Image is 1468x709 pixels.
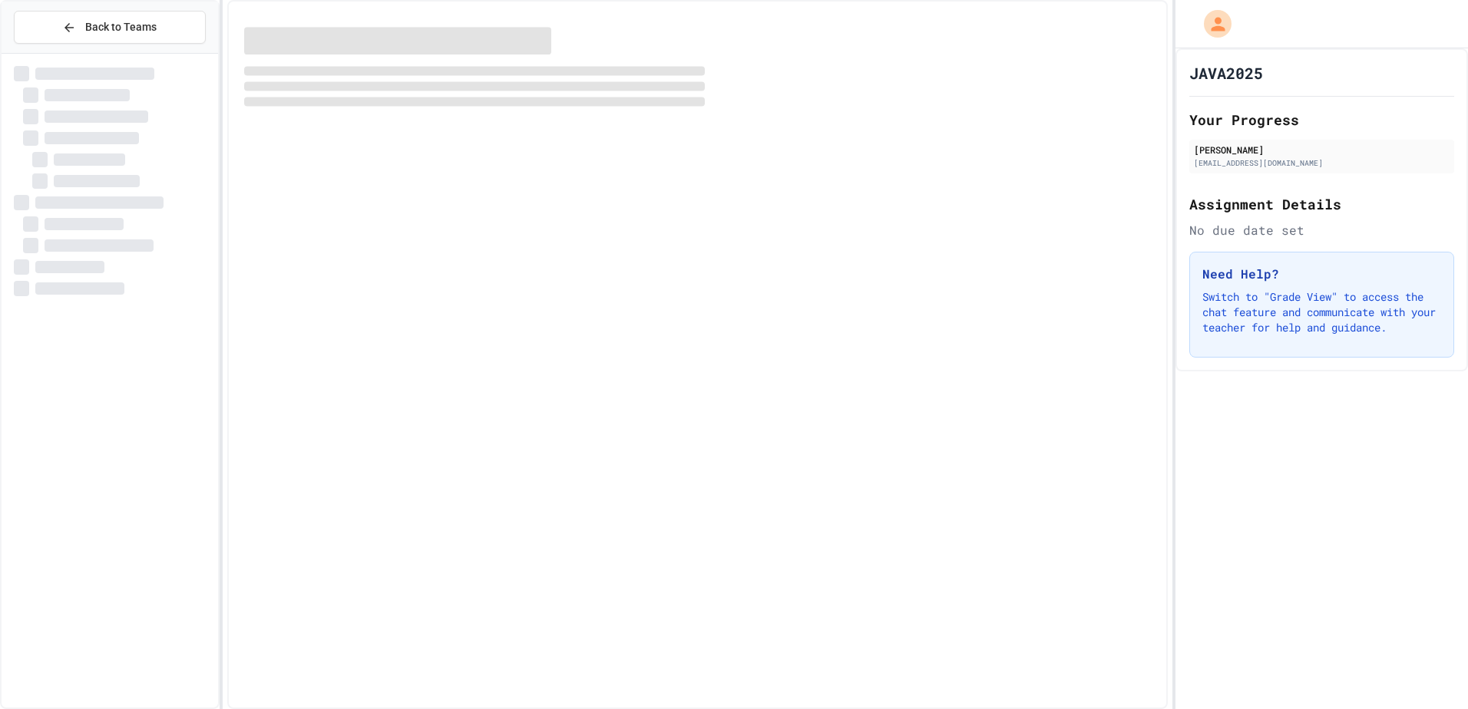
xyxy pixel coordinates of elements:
[1194,157,1450,169] div: [EMAIL_ADDRESS][DOMAIN_NAME]
[1189,193,1454,215] h2: Assignment Details
[1189,221,1454,239] div: No due date set
[1194,143,1450,157] div: [PERSON_NAME]
[85,19,157,35] span: Back to Teams
[14,11,206,44] button: Back to Teams
[1404,648,1453,694] iframe: chat widget
[1202,265,1441,283] h3: Need Help?
[1189,109,1454,130] h2: Your Progress
[1202,289,1441,335] p: Switch to "Grade View" to access the chat feature and communicate with your teacher for help and ...
[1188,6,1235,41] div: My Account
[1189,62,1263,84] h1: JAVA2025
[1341,581,1453,646] iframe: chat widget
